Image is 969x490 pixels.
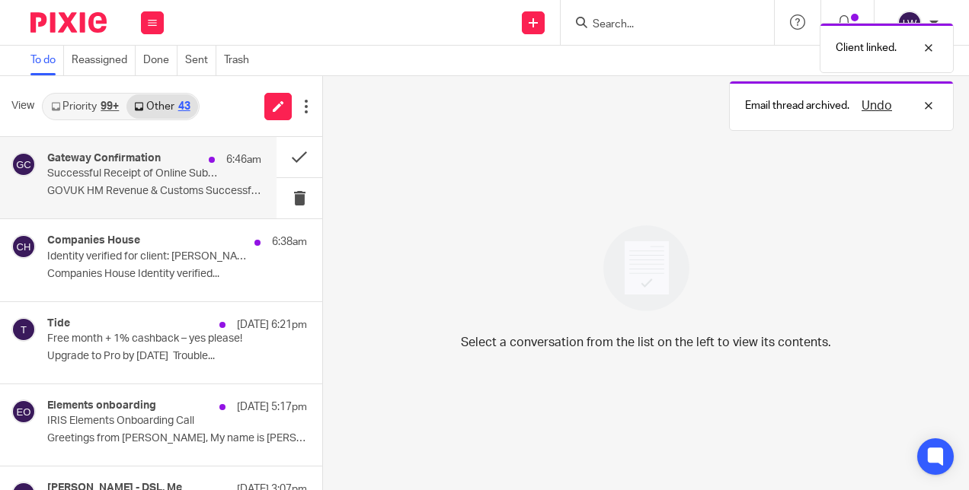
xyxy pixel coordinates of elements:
[11,317,36,342] img: svg%3E
[237,399,307,415] p: [DATE] 5:17pm
[897,11,922,35] img: svg%3E
[226,152,261,167] p: 6:46am
[272,234,307,250] p: 6:38am
[47,234,140,247] h4: Companies House
[143,46,177,75] a: Done
[47,152,161,165] h4: Gateway Confirmation
[593,215,699,321] img: image
[101,101,119,112] div: 99+
[11,234,36,259] img: svg%3E
[47,350,307,363] p: Upgrade to Pro by [DATE] Trouble...
[11,399,36,424] img: svg%3E
[47,268,307,281] p: Companies House Identity verified...
[47,415,255,428] p: IRIS Elements Onboarding Call
[47,185,261,198] p: GOVUK HM Revenue & Customs Successful...
[47,250,255,263] p: Identity verified for client: [PERSON_NAME]
[178,101,190,112] div: 43
[30,12,107,33] img: Pixie
[857,97,897,115] button: Undo
[237,317,307,332] p: [DATE] 6:21pm
[11,98,34,114] span: View
[461,333,831,352] p: Select a conversation from the list on the left to view its contents.
[745,98,849,113] p: Email thread archived.
[47,432,307,445] p: Greetings from [PERSON_NAME], My name is [PERSON_NAME], from...
[47,399,156,412] h4: Elements onboarding
[836,40,897,56] p: Client linked.
[43,94,126,119] a: Priority99+
[72,46,136,75] a: Reassigned
[47,332,255,345] p: Free month + 1% cashback – yes please!
[30,46,64,75] a: To do
[47,167,219,180] p: Successful Receipt of Online Submission for Reference 120/RE64307
[11,152,36,177] img: svg%3E
[224,46,257,75] a: Trash
[185,46,216,75] a: Sent
[126,94,197,119] a: Other43
[47,317,70,330] h4: Tide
